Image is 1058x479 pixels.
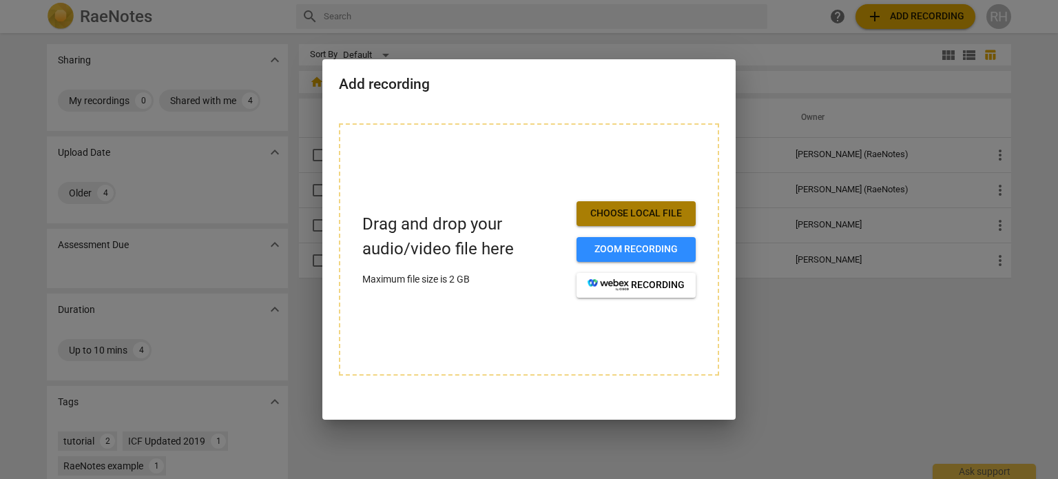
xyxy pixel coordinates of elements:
[588,243,685,256] span: Zoom recording
[577,237,696,262] button: Zoom recording
[362,272,566,287] p: Maximum file size is 2 GB
[577,273,696,298] button: recording
[362,212,566,261] p: Drag and drop your audio/video file here
[588,207,685,221] span: Choose local file
[339,76,719,93] h2: Add recording
[577,201,696,226] button: Choose local file
[588,278,685,292] span: recording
